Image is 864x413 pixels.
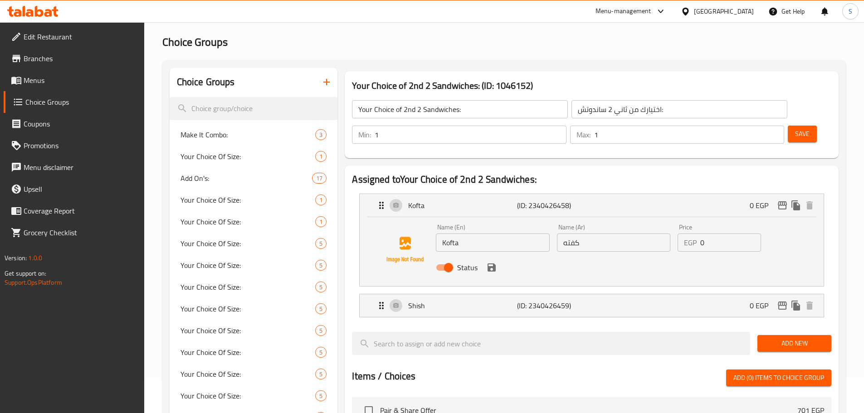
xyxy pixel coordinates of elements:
input: search [170,97,338,120]
span: 5 [316,392,326,400]
span: 1 [316,196,326,204]
button: duplicate [789,199,803,212]
span: Branches [24,53,137,64]
span: Make It Combo: [181,129,316,140]
span: 17 [312,174,326,183]
span: Your Choice Of Size: [181,325,316,336]
div: Expand [360,294,824,317]
span: Grocery Checklist [24,227,137,238]
a: Coverage Report [4,200,144,222]
button: Save [788,126,817,142]
p: Shish [408,300,517,311]
span: 5 [316,283,326,292]
span: Add (0) items to choice group [733,372,824,384]
button: delete [803,199,816,212]
div: Choices [315,194,327,205]
button: edit [776,199,789,212]
a: Coupons [4,113,144,135]
span: S [849,6,852,16]
div: Your Choice Of Size:5 [170,298,338,320]
button: delete [803,299,816,312]
span: Add On's: [181,173,312,184]
img: Kofta [376,221,434,279]
div: Choices [315,216,327,227]
div: Expand [360,194,824,217]
div: Choices [315,238,327,249]
li: Expand [352,290,831,321]
span: Your Choice Of Size: [181,390,316,401]
div: Your Choice Of Size:1 [170,146,338,167]
span: 1 [316,152,326,161]
div: Your Choice Of Size:5 [170,363,338,385]
input: search [352,332,750,355]
div: Your Choice Of Size:5 [170,276,338,298]
span: Edit Restaurant [24,31,137,42]
a: Menu disclaimer [4,156,144,178]
div: Choices [315,303,327,314]
a: Branches [4,48,144,69]
div: Your Choice Of Size:5 [170,341,338,363]
div: Make It Combo:3 [170,124,338,146]
span: Your Choice Of Size: [181,303,316,314]
a: Grocery Checklist [4,222,144,243]
span: Your Choice Of Size: [181,194,316,205]
span: Your Choice Of Size: [181,151,316,162]
button: edit [776,299,789,312]
span: 5 [316,370,326,379]
span: Choice Groups [162,32,228,52]
div: Your Choice Of Size:5 [170,254,338,276]
input: Please enter price [700,233,761,252]
span: 5 [316,239,326,248]
span: Your Choice Of Size: [181,216,316,227]
span: Save [795,128,810,140]
p: Max: [576,129,591,140]
div: Your Choice Of Size:5 [170,385,338,407]
p: (ID: 2340426458) [517,200,590,211]
a: Menus [4,69,144,91]
p: EGP [684,237,697,248]
div: Choices [315,260,327,271]
p: Min: [358,129,371,140]
p: Kofta [408,200,517,211]
div: Your Choice Of Size:1 [170,189,338,211]
a: Choice Groups [4,91,144,113]
input: Enter name Ar [557,233,670,252]
span: 5 [316,348,326,357]
span: Version: [5,252,27,264]
span: 1.0.0 [28,252,42,264]
h3: Your Choice of 2nd 2 Sandwiches: (ID: 1046152) [352,78,831,93]
a: Promotions [4,135,144,156]
span: Upsell [24,184,137,194]
span: Coupons [24,118,137,129]
div: Your Choice Of Size:5 [170,233,338,254]
a: Upsell [4,178,144,200]
span: Choice Groups [25,97,137,107]
button: duplicate [789,299,803,312]
span: 5 [316,305,326,313]
span: Your Choice Of Size: [181,369,316,379]
div: Choices [312,173,327,184]
h2: Assigned to Your Choice of 2nd 2 Sandwiches: [352,173,831,186]
li: ExpandKoftaName (En)Name (Ar)PriceEGPStatussave [352,190,831,290]
div: [GEOGRAPHIC_DATA] [694,6,754,16]
div: Choices [315,390,327,401]
h2: Choice Groups [177,75,235,89]
span: Menus [24,75,137,86]
div: Choices [315,347,327,358]
div: Choices [315,282,327,292]
span: 1 [316,218,326,226]
span: Status [457,262,478,273]
span: Get support on: [5,267,46,279]
p: 0 EGP [750,200,776,211]
button: Add New [757,335,831,352]
button: Add (0) items to choice group [726,369,831,386]
p: 0 EGP [750,300,776,311]
h2: Items / Choices [352,369,415,383]
div: Choices [315,129,327,140]
span: Your Choice Of Size: [181,260,316,271]
span: Coverage Report [24,205,137,216]
button: save [485,261,498,274]
a: Support.OpsPlatform [5,277,62,288]
span: Promotions [24,140,137,151]
span: Your Choice Of Size: [181,282,316,292]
